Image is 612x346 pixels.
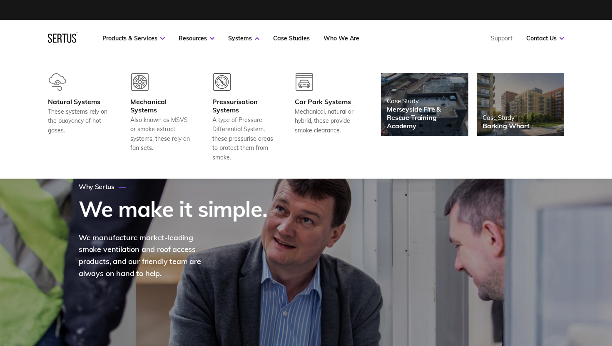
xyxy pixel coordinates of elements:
[387,97,463,105] div: Case Study
[387,105,463,130] div: Merseyside Fire & Rescue Training Academy
[48,97,109,106] div: Natural Systems
[48,73,109,162] a: Natural SystemsThese systems rely on the buoyancy of hot gases.
[323,35,359,42] a: Who We Are
[477,73,564,136] a: Case StudyBarking Wharf
[462,249,612,346] iframe: Chat Widget
[483,122,530,130] div: Barking Wharf
[295,97,356,106] div: Car Park Systems
[483,114,530,122] div: Case Study
[381,73,468,136] a: Case StudyMerseyside Fire & Rescue Training Academy
[295,73,356,162] a: Car Park SystemsMechanical, natural or hybrid, these provide smoke clearance.
[526,35,564,42] a: Contact Us
[48,107,109,135] div: These systems rely on the buoyancy of hot gases.
[130,73,192,162] a: Mechanical SystemsAlso known as MSVS or smoke extract systems, these rely on fan sets.
[79,197,267,221] h1: We make it simple.
[491,35,512,42] a: Support
[212,97,274,114] div: Pressurisation Systems
[295,107,356,135] div: Mechanical, natural or hybrid, these provide smoke clearance.
[79,182,126,191] div: Why Sertus
[130,115,192,153] div: Also known as MSVS or smoke extract systems, these rely on fan sets.
[130,97,192,114] div: Mechanical Systems
[273,35,310,42] a: Case Studies
[102,35,165,42] a: Products & Services
[212,115,274,162] div: A type of Pressure Differential System, these pressurise areas to protect them from smoke.
[179,35,214,42] a: Resources
[228,35,259,42] a: Systems
[212,73,274,162] a: Pressurisation SystemsA type of Pressure Differential System, these pressurise areas to protect t...
[79,232,216,280] div: We manufacture market-leading smoke ventilation and roof access products, and our friendly team a...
